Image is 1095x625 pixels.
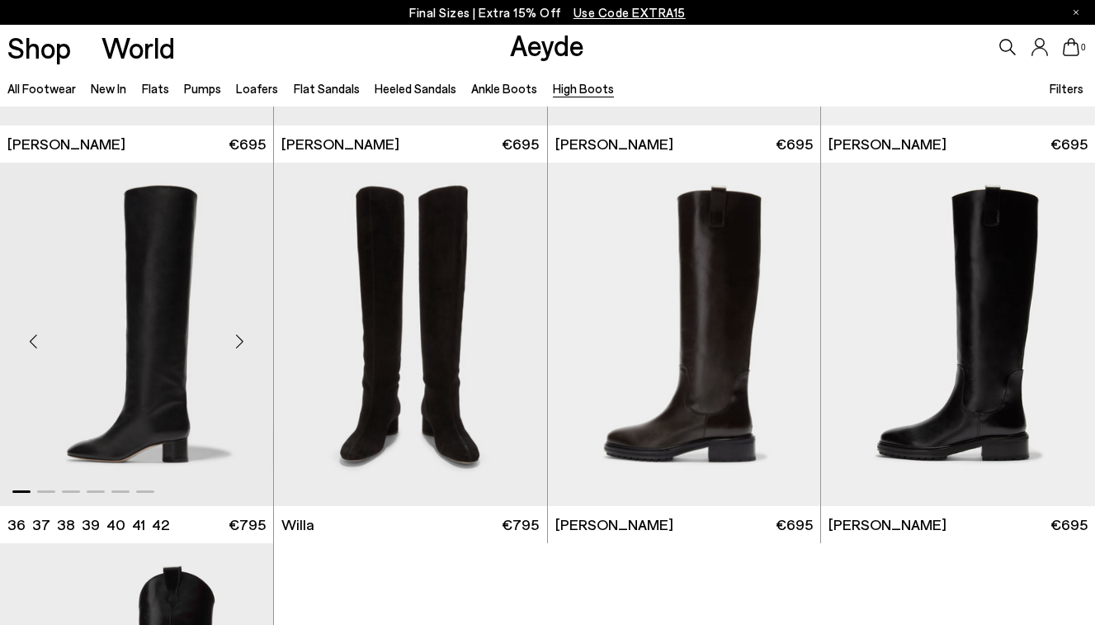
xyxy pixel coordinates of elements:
[152,514,169,535] li: 42
[7,81,76,96] a: All Footwear
[828,134,946,154] span: [PERSON_NAME]
[502,134,539,154] span: €695
[573,5,686,20] span: Navigate to /collections/ss25-final-sizes
[106,514,125,535] li: 40
[1063,38,1079,56] a: 0
[8,316,58,366] div: Previous slide
[274,163,547,506] div: 5 / 6
[776,134,813,154] span: €695
[281,134,399,154] span: [PERSON_NAME]
[236,81,278,96] a: Loafers
[1050,81,1083,96] span: Filters
[409,2,686,23] p: Final Sizes | Extra 15% Off
[821,125,1095,163] a: [PERSON_NAME] €695
[274,163,547,506] img: Willa Suede Over-Knee Boots
[548,163,821,506] img: Henry Knee-High Boots
[548,163,821,506] a: Next slide Previous slide
[471,81,537,96] a: Ankle Boots
[91,81,126,96] a: New In
[555,514,673,535] span: [PERSON_NAME]
[548,163,821,506] div: 1 / 6
[229,134,266,154] span: €695
[548,125,821,163] a: [PERSON_NAME] €695
[274,163,547,506] a: Next slide Previous slide
[1079,43,1088,52] span: 0
[32,514,50,535] li: 37
[828,514,946,535] span: [PERSON_NAME]
[553,81,614,96] a: High Boots
[7,134,125,154] span: [PERSON_NAME]
[281,514,314,535] span: Willa
[375,81,456,96] a: Heeled Sandals
[1050,514,1088,535] span: €695
[1050,134,1088,154] span: €695
[142,81,169,96] a: Flats
[229,514,266,535] span: €795
[184,81,221,96] a: Pumps
[294,81,360,96] a: Flat Sandals
[274,125,547,163] a: [PERSON_NAME] €695
[215,316,265,366] div: Next slide
[510,27,584,62] a: Aeyde
[82,514,100,535] li: 39
[555,134,673,154] span: [PERSON_NAME]
[132,514,145,535] li: 41
[274,506,547,543] a: Willa €795
[821,506,1095,543] a: [PERSON_NAME] €695
[7,33,71,62] a: Shop
[548,506,821,543] a: [PERSON_NAME] €695
[821,163,1095,506] img: Henry Knee-High Boots
[7,514,26,535] li: 36
[7,514,164,535] ul: variant
[502,514,539,535] span: €795
[101,33,175,62] a: World
[776,514,813,535] span: €695
[57,514,75,535] li: 38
